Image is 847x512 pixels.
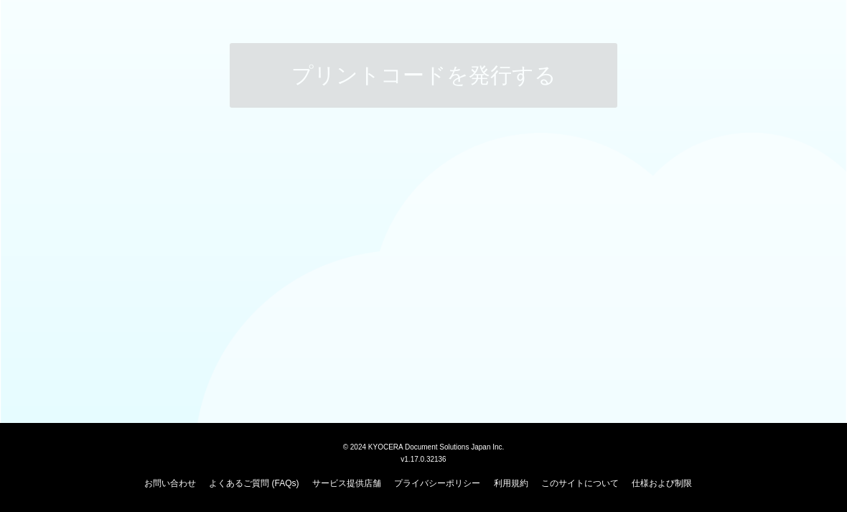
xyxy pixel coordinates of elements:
a: お問い合わせ [144,478,196,488]
a: このサイトについて [541,478,619,488]
a: 利用規約 [494,478,528,488]
span: v1.17.0.32136 [401,455,446,463]
a: 仕様および制限 [632,478,692,488]
button: プリントコードを発行する [230,43,617,108]
a: プライバシーポリシー [394,478,480,488]
span: © 2024 KYOCERA Document Solutions Japan Inc. [343,442,505,451]
a: よくあるご質問 (FAQs) [209,478,299,488]
a: サービス提供店舗 [312,478,381,488]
